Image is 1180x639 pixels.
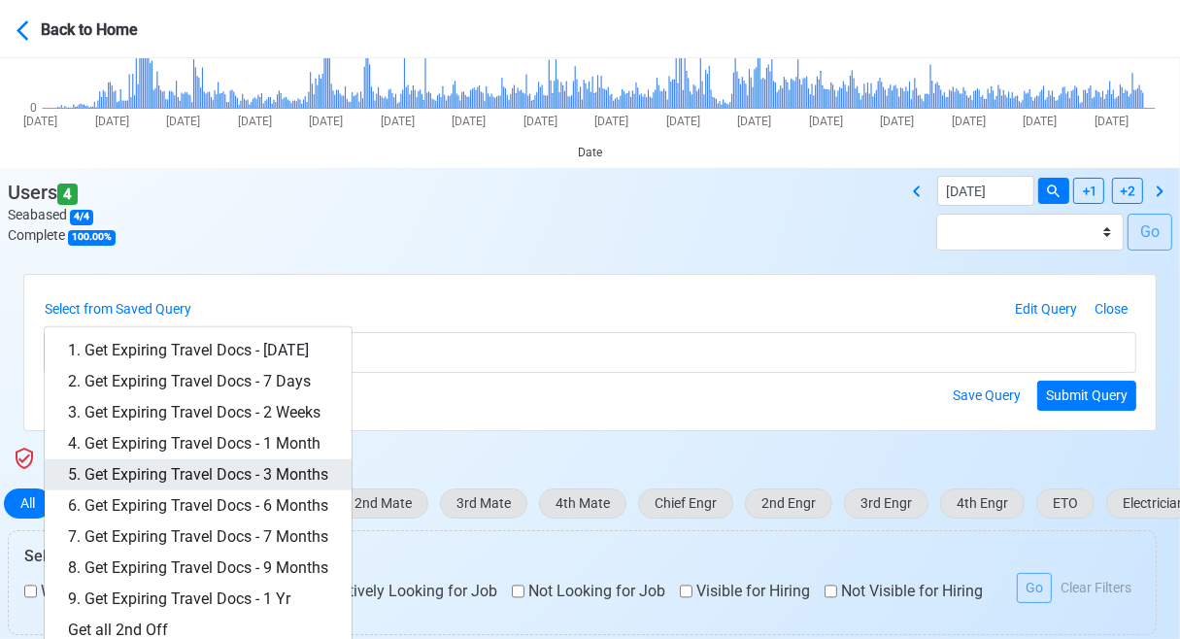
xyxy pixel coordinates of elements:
[45,459,352,490] a: 5. Get Expiring Travel Docs - 3 Months
[737,115,771,128] text: [DATE]
[523,115,557,128] text: [DATE]
[440,488,527,519] button: 3rd Mate
[45,490,352,521] a: 6. Get Expiring Travel Docs - 6 Months
[381,115,415,128] text: [DATE]
[512,580,524,603] input: Not Looking for Job
[952,115,986,128] text: [DATE]
[825,580,837,603] input: Not Visible for Hiring
[844,488,928,519] button: 3rd Engr
[578,146,602,159] text: Date
[594,115,628,128] text: [DATE]
[680,580,692,603] input: Visible for Hiring
[940,488,1025,519] button: 4th Engr
[880,115,914,128] text: [DATE]
[238,115,272,128] text: [DATE]
[45,335,352,366] a: 1. Get Expiring Travel Docs - [DATE]
[45,428,352,459] a: 4. Get Expiring Travel Docs - 1 Month
[16,6,187,51] button: Back to Home
[944,381,1029,411] button: Save Query
[95,115,129,128] text: [DATE]
[41,15,186,42] div: Back to Home
[44,332,1136,373] div: 🚀 4. Get Expiring Travel Docs - 1 Month
[45,366,352,397] a: 2. Get Expiring Travel Docs - 7 Days
[1006,294,1086,324] button: Edit Query
[539,488,626,519] button: 4th Mate
[1086,294,1136,324] button: Close
[338,488,428,519] button: 2nd Mate
[57,184,78,206] span: 4
[23,115,57,128] text: [DATE]
[45,521,352,553] a: 7. Get Expiring Travel Docs - 7 Months
[30,102,37,116] text: 0
[24,580,37,603] input: With Seabased
[4,488,51,519] button: All
[166,115,200,128] text: [DATE]
[68,230,116,246] span: 100.00 %
[1024,115,1058,128] text: [DATE]
[24,580,144,603] label: With Seabased
[745,488,832,519] button: 2nd Engr
[452,115,486,128] text: [DATE]
[512,580,665,603] label: Not Looking for Job
[44,294,200,324] button: Select from Saved Query
[1095,115,1129,128] text: [DATE]
[70,210,93,225] span: 4 / 4
[24,547,1140,565] h6: Select Filters
[1017,573,1052,603] button: Go
[1036,488,1095,519] button: ETO
[680,580,810,603] label: Visible for Hiring
[315,580,497,603] label: Actively Looking for Job
[1128,214,1172,251] button: Go
[45,584,352,615] a: 9. Get Expiring Travel Docs - 1 Yr
[666,115,700,128] text: [DATE]
[45,397,352,428] a: 3. Get Expiring Travel Docs - 2 Weeks
[638,488,733,519] button: Chief Engr
[809,115,843,128] text: [DATE]
[309,115,343,128] text: [DATE]
[45,553,352,584] a: 8. Get Expiring Travel Docs - 9 Months
[1037,381,1136,411] button: Submit Query
[825,580,983,603] label: Not Visible for Hiring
